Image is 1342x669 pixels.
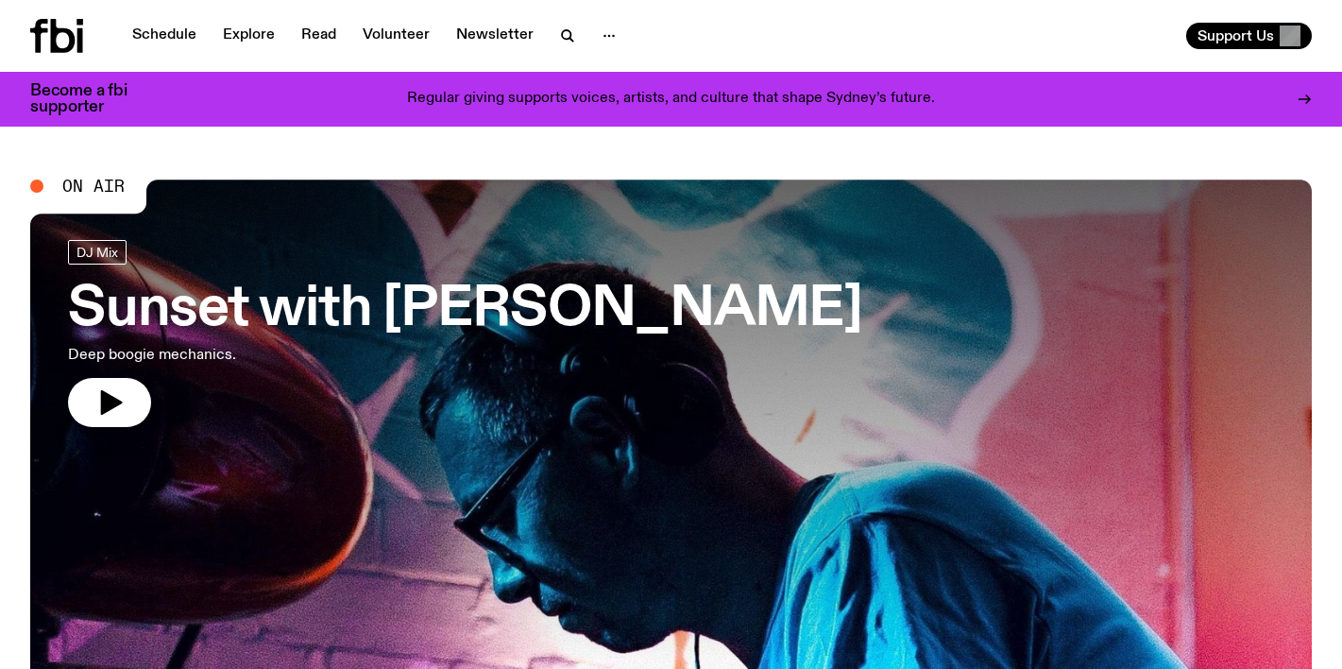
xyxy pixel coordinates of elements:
a: Schedule [121,23,208,49]
a: Explore [212,23,286,49]
a: Read [290,23,348,49]
p: Deep boogie mechanics. [68,344,552,367]
span: Support Us [1198,27,1274,44]
a: Newsletter [445,23,545,49]
button: Support Us [1186,23,1312,49]
h3: Sunset with [PERSON_NAME] [68,283,862,336]
a: Sunset with [PERSON_NAME]Deep boogie mechanics. [68,240,862,427]
a: Volunteer [351,23,441,49]
p: Regular giving supports voices, artists, and culture that shape Sydney’s future. [407,91,935,108]
span: On Air [62,178,125,195]
h3: Become a fbi supporter [30,83,151,115]
a: DJ Mix [68,240,127,265]
span: DJ Mix [76,245,118,259]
